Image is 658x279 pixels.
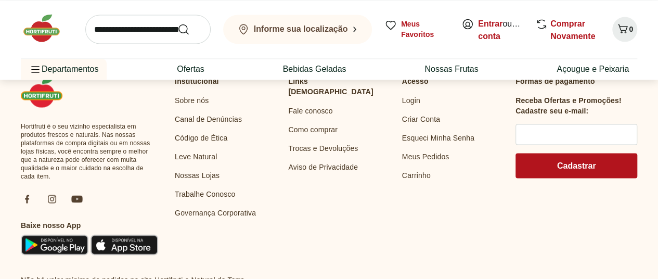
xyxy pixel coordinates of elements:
[175,170,220,180] a: Nossas Lojas
[21,122,158,180] span: Hortifruti é o seu vizinho especialista em produtos frescos e naturais. Nas nossas plataformas de...
[402,113,440,124] a: Criar Conta
[21,76,73,107] img: Hortifruti
[177,23,202,35] button: Submit Search
[384,19,449,40] a: Meus Favoritos
[557,161,596,170] span: Cadastrar
[515,95,622,105] h3: Receba Ofertas e Promoções!
[515,105,588,116] h3: Cadastre seu e-mail:
[71,193,83,205] img: ytb
[29,57,98,82] span: Departamentos
[402,170,431,180] a: Carrinho
[288,76,393,97] p: Links [DEMOGRAPHIC_DATA]
[21,234,88,255] img: Google Play Icon
[550,19,595,41] a: Comprar Novamente
[91,234,158,255] img: App Store Icon
[175,95,209,105] a: Sobre nós
[557,63,629,75] a: Açougue e Peixaria
[402,132,474,143] a: Esqueci Minha Senha
[175,151,217,161] a: Leve Natural
[424,63,478,75] a: Nossas Frutas
[175,207,256,218] a: Governança Corporativa
[175,76,219,86] p: Institucional
[29,57,42,82] button: Menu
[629,25,633,33] span: 0
[288,161,358,172] a: Aviso de Privacidade
[478,19,502,28] a: Entrar
[283,63,346,75] a: Bebidas Geladas
[177,63,204,75] a: Ofertas
[175,188,235,199] a: Trabalhe Conosco
[402,151,449,161] a: Meus Pedidos
[254,24,348,33] b: Informe sua localização
[515,76,637,86] p: Formas de pagamento
[175,132,227,143] a: Código de Ética
[612,17,637,42] button: Carrinho
[85,15,211,44] input: search
[478,18,524,43] span: ou
[21,12,73,44] img: Hortifruti
[288,143,358,153] a: Trocas e Devoluções
[402,95,420,105] a: Login
[288,105,332,116] a: Fale conosco
[515,153,637,178] button: Cadastrar
[223,15,372,44] button: Informe sua localização
[402,76,429,86] p: Acesso
[21,220,158,230] h3: Baixe nosso App
[21,193,33,205] img: fb
[288,124,338,134] a: Como comprar
[46,193,58,205] img: ig
[175,113,242,124] a: Canal de Denúncias
[401,19,449,40] span: Meus Favoritos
